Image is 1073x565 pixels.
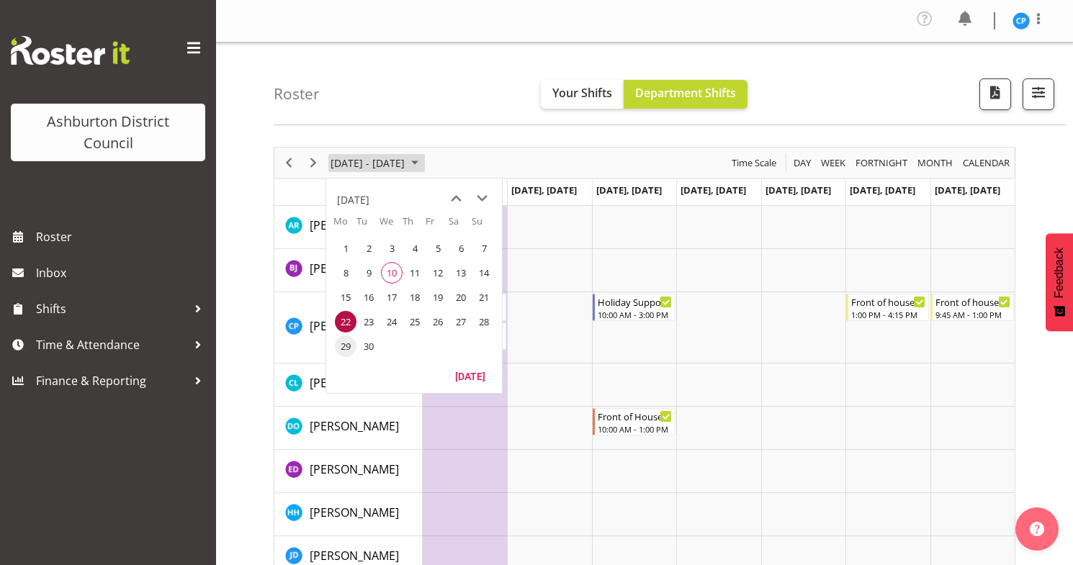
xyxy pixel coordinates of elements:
[25,111,191,154] div: Ashburton District Council
[277,148,301,178] div: Previous
[274,450,423,493] td: Esther Deans resource
[380,214,403,236] th: We
[381,311,403,333] span: Wednesday, September 24, 2025
[593,294,675,321] div: Charin Phumcharoen"s event - Holiday Support Begin From Wednesday, September 24, 2025 at 10:00:00...
[450,286,472,308] span: Saturday, September 20, 2025
[792,154,812,172] span: Day
[404,238,426,259] span: Thursday, September 4, 2025
[329,154,406,172] span: [DATE] - [DATE]
[301,148,326,178] div: Next
[593,408,675,435] div: Denise O'Halloran"s event - Front of House - Weekday Begin From Wednesday, September 24, 2025 at ...
[598,423,672,435] div: 10:00 AM - 1:00 PM
[766,184,831,196] span: [DATE], [DATE]
[427,286,449,308] span: Friday, September 19, 2025
[624,80,747,109] button: Department Shifts
[1053,248,1066,298] span: Feedback
[304,154,323,172] button: Next
[1023,78,1054,110] button: Filter Shifts
[335,286,356,308] span: Monday, September 15, 2025
[404,286,426,308] span: Thursday, September 18, 2025
[450,311,472,333] span: Saturday, September 27, 2025
[36,262,209,284] span: Inbox
[935,184,1000,196] span: [DATE], [DATE]
[598,309,672,320] div: 10:00 AM - 3:00 PM
[443,186,469,212] button: previous month
[310,375,491,391] span: [PERSON_NAME] [PERSON_NAME]
[36,226,209,248] span: Roster
[935,309,1010,320] div: 9:45 AM - 1:00 PM
[850,184,915,196] span: [DATE], [DATE]
[310,418,399,434] span: [PERSON_NAME]
[681,184,746,196] span: [DATE], [DATE]
[310,374,491,392] a: [PERSON_NAME] [PERSON_NAME]
[310,317,399,335] a: [PERSON_NAME]
[427,262,449,284] span: Friday, September 12, 2025
[1046,233,1073,331] button: Feedback - Show survey
[335,335,356,357] span: Monday, September 29, 2025
[427,311,449,333] span: Friday, September 26, 2025
[335,311,356,333] span: Monday, September 22, 2025
[979,78,1011,110] button: Download a PDF of the roster according to the set date range.
[36,298,187,320] span: Shifts
[961,154,1013,172] button: Month
[915,154,956,172] button: Timeline Month
[274,292,423,363] td: Charin Phumcharoen resource
[274,493,423,536] td: Hannah Herbert-Olsen resource
[333,309,356,334] td: Monday, September 22, 2025
[598,294,672,309] div: Holiday Support
[358,262,380,284] span: Tuesday, September 9, 2025
[730,154,778,172] span: Time Scale
[358,286,380,308] span: Tuesday, September 16, 2025
[1013,12,1030,30] img: charin-phumcharoen11025.jpg
[791,154,814,172] button: Timeline Day
[930,294,1013,321] div: Charin Phumcharoen"s event - Front of house - Weekend Begin From Sunday, September 28, 2025 at 9:...
[404,262,426,284] span: Thursday, September 11, 2025
[381,286,403,308] span: Wednesday, September 17, 2025
[310,260,399,277] a: [PERSON_NAME]
[403,214,426,236] th: Th
[11,36,130,65] img: Rosterit website logo
[446,366,495,386] button: Today
[358,311,380,333] span: Tuesday, September 23, 2025
[274,206,423,249] td: Andrew Rankin resource
[851,309,925,320] div: 1:00 PM - 4:15 PM
[541,80,624,109] button: Your Shifts
[310,461,399,477] span: [PERSON_NAME]
[511,184,577,196] span: [DATE], [DATE]
[274,363,423,407] td: Connor Lysaght resource
[310,217,399,233] span: [PERSON_NAME]
[381,238,403,259] span: Wednesday, September 3, 2025
[473,311,495,333] span: Sunday, September 28, 2025
[274,86,320,102] h4: Roster
[310,547,399,564] a: [PERSON_NAME]
[469,186,495,212] button: next month
[381,262,403,284] span: Wednesday, September 10, 2025
[335,262,356,284] span: Monday, September 8, 2025
[427,238,449,259] span: Friday, September 5, 2025
[335,238,356,259] span: Monday, September 1, 2025
[916,154,954,172] span: Month
[472,214,495,236] th: Su
[404,311,426,333] span: Thursday, September 25, 2025
[310,504,399,521] a: [PERSON_NAME]
[337,186,369,214] div: title
[935,294,1010,309] div: Front of house - Weekend
[450,238,472,259] span: Saturday, September 6, 2025
[598,409,672,423] div: Front of House - Weekday
[635,85,736,101] span: Department Shifts
[854,154,909,172] span: Fortnight
[36,370,187,392] span: Finance & Reporting
[328,154,425,172] button: September 22 - 28, 2025
[310,417,399,435] a: [PERSON_NAME]
[358,238,380,259] span: Tuesday, September 2, 2025
[819,154,848,172] button: Timeline Week
[853,154,910,172] button: Fortnight
[596,184,662,196] span: [DATE], [DATE]
[450,262,472,284] span: Saturday, September 13, 2025
[356,214,380,236] th: Tu
[358,335,380,357] span: Tuesday, September 30, 2025
[729,154,779,172] button: Time Scale
[846,294,929,321] div: Charin Phumcharoen"s event - Front of house - Weekend Begin From Saturday, September 27, 2025 at ...
[1030,522,1044,536] img: help-xxl-2.png
[449,214,472,236] th: Sa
